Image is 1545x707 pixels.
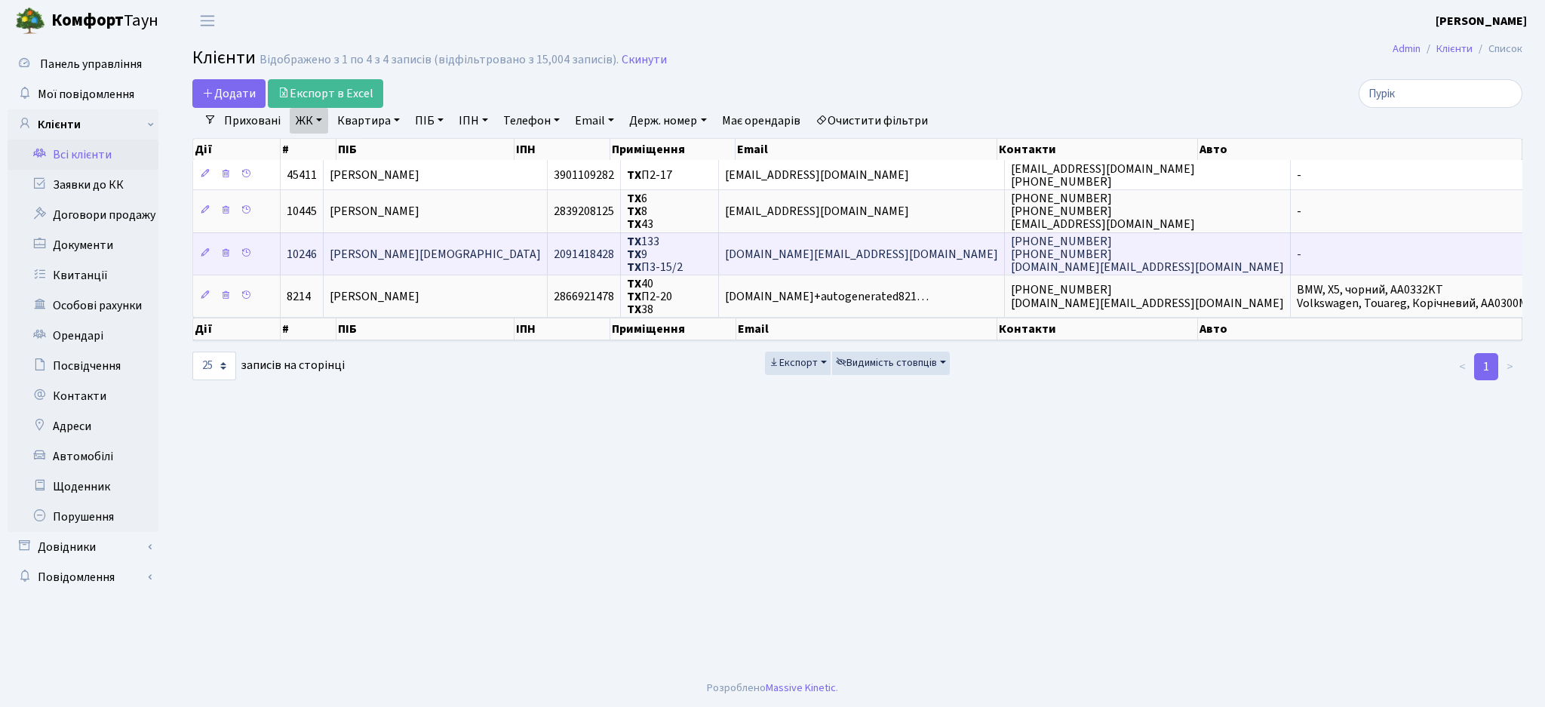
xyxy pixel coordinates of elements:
a: Держ. номер [623,108,712,134]
th: Дії [193,318,281,340]
span: [PERSON_NAME] [330,288,419,305]
span: - [1297,246,1301,263]
a: ПІБ [409,108,450,134]
th: # [281,139,337,160]
span: 2839208125 [554,203,614,220]
span: [EMAIL_ADDRESS][DOMAIN_NAME] [725,203,909,220]
a: Орендарі [8,321,158,351]
a: Email [569,108,620,134]
th: Email [736,139,997,160]
a: [PERSON_NAME] [1436,12,1527,30]
th: Дії [193,139,281,160]
span: Мої повідомлення [38,86,134,103]
span: Видимість стовпців [836,355,937,370]
span: 3901109282 [554,167,614,183]
b: ТХ [627,301,641,318]
th: ІПН [514,139,610,160]
a: ІПН [453,108,494,134]
span: 45411 [287,167,317,183]
span: [PHONE_NUMBER] [PHONE_NUMBER] [EMAIL_ADDRESS][DOMAIN_NAME] [1011,190,1195,232]
b: ТХ [627,217,641,233]
span: [PHONE_NUMBER] [PHONE_NUMBER] [DOMAIN_NAME][EMAIL_ADDRESS][DOMAIN_NAME] [1011,233,1284,275]
th: ПІБ [336,318,514,340]
a: Щоденник [8,472,158,502]
a: Довідники [8,532,158,562]
span: 10445 [287,203,317,220]
span: BMW, X5, чорний, AA0332KT Volkswagen, Touareg, Корічневий, AA0300ММ [1297,282,1537,312]
span: [EMAIL_ADDRESS][DOMAIN_NAME] [725,167,909,183]
span: - [1297,203,1301,220]
button: Переключити навігацію [189,8,226,33]
a: Договори продажу [8,200,158,230]
th: ІПН [514,318,610,340]
th: Email [736,318,998,340]
b: ТХ [627,288,641,305]
th: Авто [1198,139,1522,160]
button: Експорт [765,352,831,375]
a: Massive Kinetic [766,680,836,696]
a: Посвідчення [8,351,158,381]
div: Розроблено . [707,680,838,696]
b: ТХ [627,203,641,220]
a: Скинути [622,53,667,67]
th: Приміщення [610,139,736,160]
span: [PHONE_NUMBER] [DOMAIN_NAME][EMAIL_ADDRESS][DOMAIN_NAME] [1011,282,1284,312]
th: Авто [1198,318,1522,340]
b: ТХ [627,190,641,207]
a: Особові рахунки [8,290,158,321]
nav: breadcrumb [1370,33,1545,65]
span: [PERSON_NAME] [330,203,419,220]
a: Мої повідомлення [8,79,158,109]
span: Експорт [769,355,818,370]
b: [PERSON_NAME] [1436,13,1527,29]
b: ТХ [627,259,641,275]
a: Телефон [497,108,566,134]
a: Admin [1393,41,1421,57]
a: Всі клієнти [8,140,158,170]
label: записів на сторінці [192,352,345,380]
a: Панель управління [8,49,158,79]
span: [PERSON_NAME] [330,167,419,183]
a: Адреси [8,411,158,441]
a: Повідомлення [8,562,158,592]
a: Приховані [218,108,287,134]
span: 6 8 43 [627,190,653,232]
span: 8214 [287,288,311,305]
a: Експорт в Excel [268,79,383,108]
input: Пошук... [1359,79,1522,108]
li: Список [1473,41,1522,57]
img: logo.png [15,6,45,36]
b: ТХ [627,246,641,263]
a: Додати [192,79,266,108]
button: Видимість стовпців [832,352,950,375]
span: 2866921478 [554,288,614,305]
span: 2091418428 [554,246,614,263]
a: Заявки до КК [8,170,158,200]
span: 10246 [287,246,317,263]
span: Панель управління [40,56,142,72]
a: Контакти [8,381,158,411]
span: 133 9 П3-15/2 [627,233,683,275]
span: [EMAIL_ADDRESS][DOMAIN_NAME] [PHONE_NUMBER] [1011,161,1195,190]
a: Автомобілі [8,441,158,472]
a: Квитанції [8,260,158,290]
a: Документи [8,230,158,260]
a: ЖК [290,108,328,134]
span: Таун [51,8,158,34]
b: ТХ [627,167,641,183]
span: 40 П2-20 38 [627,275,672,318]
div: Відображено з 1 по 4 з 4 записів (відфільтровано з 15,004 записів). [260,53,619,67]
a: Клієнти [1436,41,1473,57]
b: Комфорт [51,8,124,32]
span: [PERSON_NAME][DEMOGRAPHIC_DATA] [330,246,541,263]
span: - [1297,167,1301,183]
b: ТХ [627,233,641,250]
span: Додати [202,85,256,102]
a: Порушення [8,502,158,532]
select: записів на сторінці [192,352,236,380]
a: Клієнти [8,109,158,140]
span: [DOMAIN_NAME]+autogenerated821… [725,288,929,305]
a: 1 [1474,353,1498,380]
th: Приміщення [610,318,736,340]
a: Має орендарів [716,108,806,134]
